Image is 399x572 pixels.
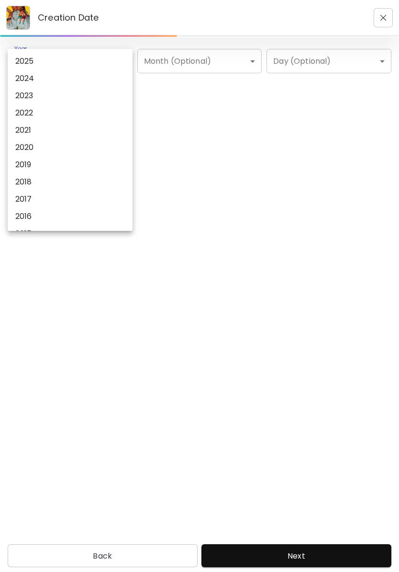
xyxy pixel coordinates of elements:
p: 2018 [15,176,32,188]
p: 2016 [15,211,32,222]
p: 2017 [15,194,32,205]
p: 2025 [15,56,34,67]
p: 2021 [15,125,32,136]
p: 2020 [15,142,34,153]
p: 2024 [15,73,34,84]
p: 2019 [15,159,32,171]
p: 2022 [15,107,33,119]
p: 2015 [15,228,32,240]
p: 2023 [15,90,33,102]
